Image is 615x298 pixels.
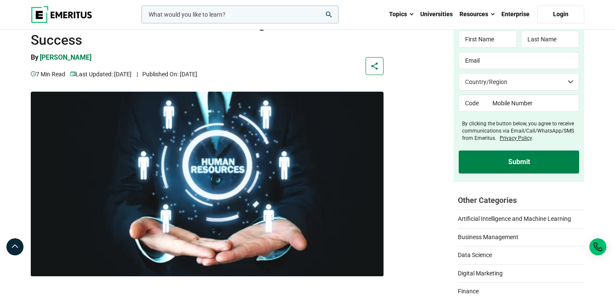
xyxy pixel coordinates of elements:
[459,73,579,90] select: Country
[486,95,580,112] input: Mobile Number
[137,71,138,78] span: |
[40,53,91,62] p: [PERSON_NAME]
[462,120,579,142] label: By clicking the button below, you agree to receive communications via Email/Call/WhatsApp/SMS fro...
[500,135,532,141] a: Privacy Policy
[458,195,584,205] h2: Other Categories
[31,92,384,276] img: How to Learn Human Resource Management for Career Success | human resources | Emeritus
[459,31,517,48] input: First Name
[459,95,486,112] input: Code
[137,69,197,79] p: Published On: [DATE]
[31,53,38,61] span: By
[31,14,384,49] h1: How to Learn Human Resource Management for Career Success
[458,228,584,242] a: Business Management
[141,6,339,23] input: woocommerce-product-search-field-0
[31,69,65,79] p: 7 min read
[458,246,584,260] a: Data Science
[40,53,91,69] a: [PERSON_NAME]
[458,264,584,278] a: Digital Marketing
[521,31,579,48] input: Last Name
[458,282,584,296] a: Finance
[70,69,132,79] p: Last Updated: [DATE]
[459,52,579,69] input: Email
[458,210,584,223] a: Artificial Intelligence and Machine Learning
[537,6,584,23] a: Login
[459,150,579,174] input: Submit
[70,71,76,76] img: video-views
[31,71,36,76] img: video-views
